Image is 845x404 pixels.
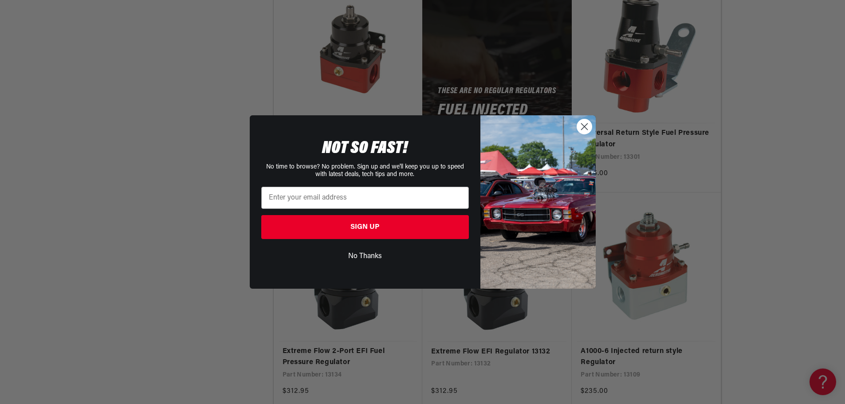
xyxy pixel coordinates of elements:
[322,140,408,157] span: NOT SO FAST!
[261,215,469,239] button: SIGN UP
[261,187,469,209] input: Enter your email address
[266,164,464,178] span: No time to browse? No problem. Sign up and we'll keep you up to speed with latest deals, tech tip...
[577,119,592,134] button: Close dialog
[480,115,596,288] img: 85cdd541-2605-488b-b08c-a5ee7b438a35.jpeg
[261,248,469,265] button: No Thanks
